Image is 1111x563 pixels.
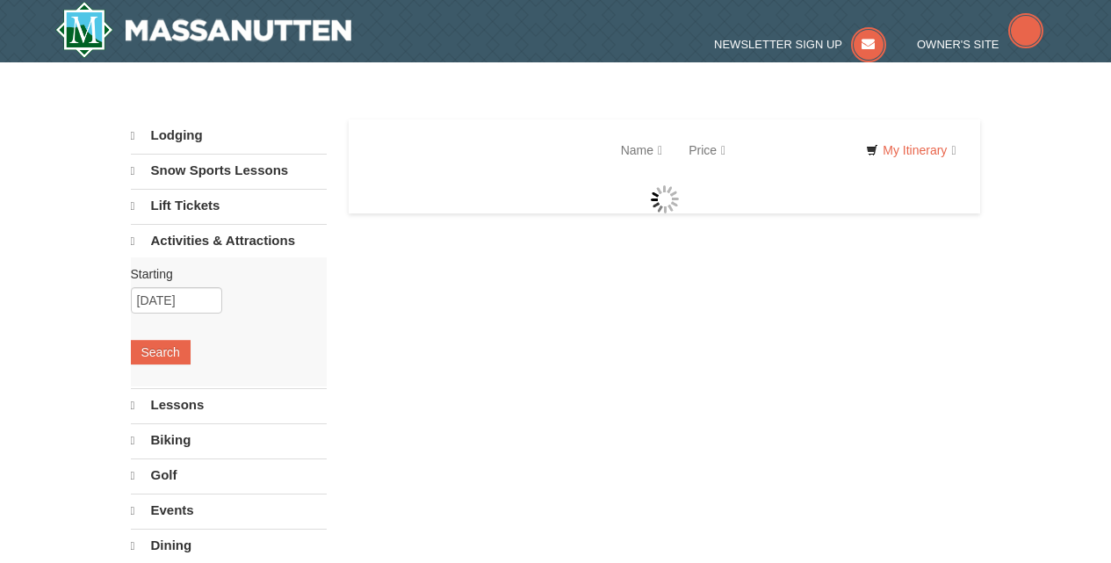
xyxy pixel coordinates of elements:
[651,185,679,213] img: wait gif
[714,38,886,51] a: Newsletter Sign Up
[131,224,327,257] a: Activities & Attractions
[131,154,327,187] a: Snow Sports Lessons
[608,133,675,168] a: Name
[131,494,327,527] a: Events
[131,265,314,283] label: Starting
[131,119,327,152] a: Lodging
[855,137,967,163] a: My Itinerary
[131,529,327,562] a: Dining
[917,38,1043,51] a: Owner's Site
[131,189,327,222] a: Lift Tickets
[131,458,327,492] a: Golf
[131,388,327,422] a: Lessons
[714,38,842,51] span: Newsletter Sign Up
[917,38,999,51] span: Owner's Site
[55,2,352,58] a: Massanutten Resort
[131,340,191,365] button: Search
[675,133,739,168] a: Price
[55,2,352,58] img: Massanutten Resort Logo
[131,423,327,457] a: Biking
